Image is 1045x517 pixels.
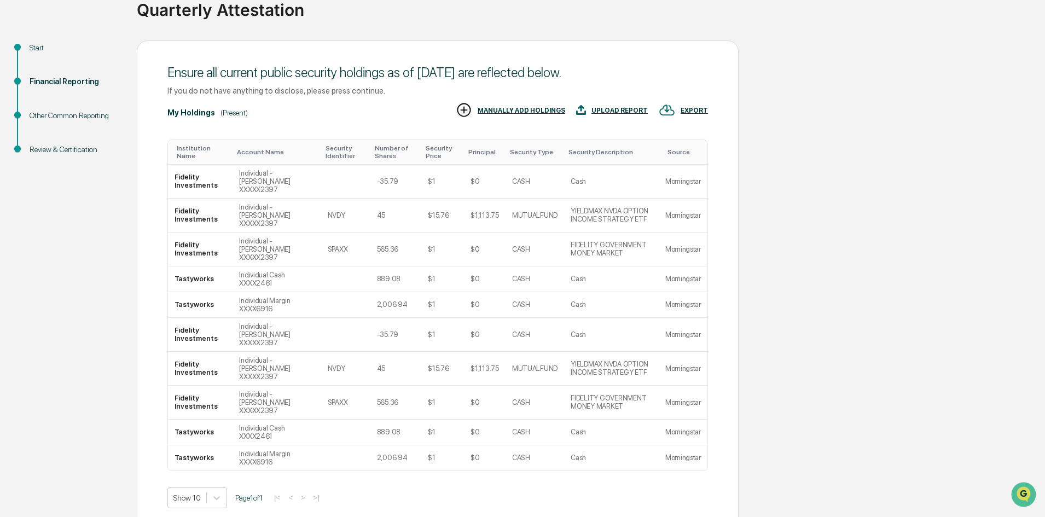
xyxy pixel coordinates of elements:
[659,445,707,470] td: Morningstar
[11,160,20,169] div: 🔎
[30,144,119,155] div: Review & Certification
[168,318,233,352] td: Fidelity Investments
[326,144,366,160] div: Toggle SortBy
[464,266,506,292] td: $0
[421,233,464,266] td: $1
[464,386,506,420] td: $0
[464,420,506,445] td: $0
[370,445,422,470] td: 2,006.94
[506,233,564,266] td: CASH
[30,76,119,88] div: Financial Reporting
[464,233,506,266] td: $0
[233,199,321,233] td: Individual - [PERSON_NAME] XXXXX2397
[659,165,707,199] td: Morningstar
[321,199,370,233] td: NVDY
[506,199,564,233] td: MUTUALFUND
[667,148,703,156] div: Toggle SortBy
[659,199,707,233] td: Morningstar
[506,352,564,386] td: MUTUALFUND
[370,292,422,318] td: 2,006.94
[506,165,564,199] td: CASH
[421,352,464,386] td: $15.76
[321,233,370,266] td: SPAXX
[7,154,73,174] a: 🔎Data Lookup
[90,138,136,149] span: Attestations
[167,108,215,117] div: My Holdings
[22,159,69,170] span: Data Lookup
[564,318,659,352] td: Cash
[591,107,648,114] div: UPLOAD REPORT
[109,185,132,194] span: Pylon
[233,266,321,292] td: Individual Cash XXXX2461
[167,65,708,80] div: Ensure all current public security holdings as of [DATE] are reflected below.
[22,138,71,149] span: Preclearance
[235,493,263,502] span: Page 1 of 1
[510,148,560,156] div: Toggle SortBy
[659,233,707,266] td: Morningstar
[421,292,464,318] td: $1
[370,199,422,233] td: 45
[564,420,659,445] td: Cash
[168,352,233,386] td: Fidelity Investments
[237,148,316,156] div: Toggle SortBy
[75,133,140,153] a: 🗄️Attestations
[506,386,564,420] td: CASH
[167,86,708,95] div: If you do not have anything to disclose, please press continue.
[321,352,370,386] td: NVDY
[421,445,464,470] td: $1
[464,292,506,318] td: $0
[464,165,506,199] td: $0
[370,266,422,292] td: 889.08
[426,144,460,160] div: Toggle SortBy
[30,110,119,121] div: Other Common Reporting
[233,420,321,445] td: Individual Cash XXXX2461
[564,292,659,318] td: Cash
[285,493,296,502] button: <
[681,107,708,114] div: EXPORT
[370,352,422,386] td: 45
[370,386,422,420] td: 565.36
[564,199,659,233] td: YIELDMAX NVDA OPTION INCOME STRATEGY ETF
[506,318,564,352] td: CASH
[421,420,464,445] td: $1
[30,42,119,54] div: Start
[233,292,321,318] td: Individual Margin XXXX6916
[421,318,464,352] td: $1
[168,386,233,420] td: Fidelity Investments
[11,23,199,40] p: How can we help?
[464,352,506,386] td: $1,113.75
[37,84,179,95] div: Start new chat
[168,445,233,470] td: Tastyworks
[659,420,707,445] td: Morningstar
[177,144,228,160] div: Toggle SortBy
[564,445,659,470] td: Cash
[321,386,370,420] td: SPAXX
[168,165,233,199] td: Fidelity Investments
[11,84,31,103] img: 1746055101610-c473b297-6a78-478c-a979-82029cc54cd1
[456,102,472,118] img: MANUALLY ADD HOLDINGS
[271,493,283,502] button: |<
[659,292,707,318] td: Morningstar
[564,352,659,386] td: YIELDMAX NVDA OPTION INCOME STRATEGY ETF
[421,386,464,420] td: $1
[370,318,422,352] td: -35.79
[233,445,321,470] td: Individual Margin XXXX6916
[576,102,586,118] img: UPLOAD REPORT
[370,233,422,266] td: 565.36
[168,233,233,266] td: Fidelity Investments
[506,420,564,445] td: CASH
[310,493,323,502] button: >|
[370,420,422,445] td: 889.08
[168,266,233,292] td: Tastyworks
[659,102,675,118] img: EXPORT
[11,139,20,148] div: 🖐️
[79,139,88,148] div: 🗄️
[298,493,309,502] button: >
[168,292,233,318] td: Tastyworks
[220,108,248,117] div: (Present)
[233,386,321,420] td: Individual - [PERSON_NAME] XXXXX2397
[464,445,506,470] td: $0
[1010,481,1040,510] iframe: Open customer support
[564,386,659,420] td: FIDELITY GOVERNMENT MONEY MARKET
